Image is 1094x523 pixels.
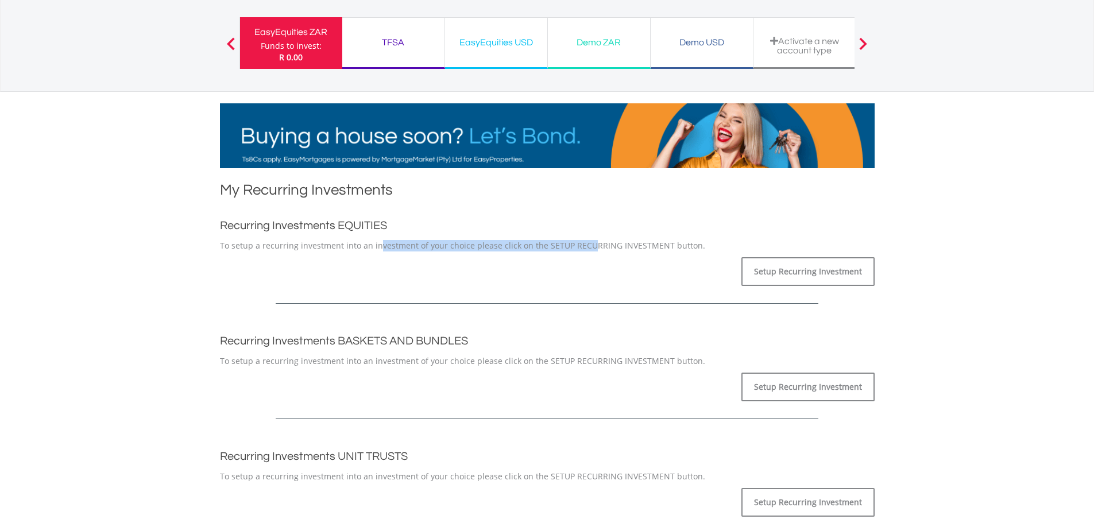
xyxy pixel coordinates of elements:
[261,40,322,52] div: Funds to invest:
[452,34,540,51] div: EasyEquities USD
[741,373,875,401] a: Setup Recurring Investment
[220,217,875,234] h2: Recurring Investments EQUITIES
[220,448,875,465] h2: Recurring Investments UNIT TRUSTS
[349,34,438,51] div: TFSA
[658,34,746,51] div: Demo USD
[220,103,875,168] img: EasyMortage Promotion Banner
[220,180,875,206] h1: My Recurring Investments
[279,52,303,63] span: R 0.00
[220,355,875,367] p: To setup a recurring investment into an investment of your choice please click on the SETUP RECUR...
[760,36,849,55] div: Activate a new account type
[741,488,875,517] a: Setup Recurring Investment
[741,257,875,286] a: Setup Recurring Investment
[247,24,335,40] div: EasyEquities ZAR
[555,34,643,51] div: Demo ZAR
[220,471,875,482] p: To setup a recurring investment into an investment of your choice please click on the SETUP RECUR...
[220,332,875,350] h2: Recurring Investments BASKETS AND BUNDLES
[220,240,875,251] p: To setup a recurring investment into an investment of your choice please click on the SETUP RECUR...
